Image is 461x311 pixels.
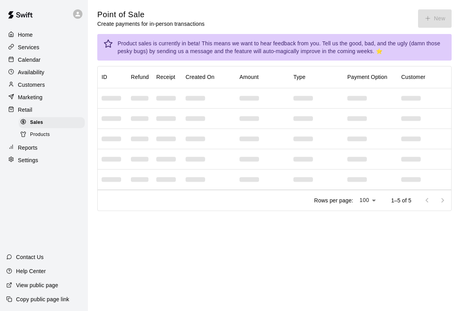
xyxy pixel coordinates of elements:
[118,36,445,58] div: Product sales is currently in beta! This means we want to hear feedback from you. Tell us the goo...
[239,66,259,88] div: Amount
[30,119,43,127] span: Sales
[18,156,38,164] p: Settings
[18,31,33,39] p: Home
[236,66,289,88] div: Amount
[6,142,82,154] a: Reports
[19,129,85,140] div: Products
[16,295,69,303] p: Copy public page link
[6,91,82,103] a: Marketing
[18,43,39,51] p: Services
[182,66,236,88] div: Created On
[6,54,82,66] a: Calendar
[401,66,425,88] div: Customer
[131,66,149,88] div: Refund
[6,66,82,78] a: Availability
[18,81,45,89] p: Customers
[98,66,127,88] div: ID
[356,195,379,206] div: 100
[19,117,85,128] div: Sales
[6,29,82,41] a: Home
[397,66,451,88] div: Customer
[6,41,82,53] a: Services
[16,267,46,275] p: Help Center
[97,20,205,28] p: Create payments for in-person transactions
[186,66,214,88] div: Created On
[16,281,58,289] p: View public page
[6,79,82,91] a: Customers
[16,253,44,261] p: Contact Us
[293,66,306,88] div: Type
[157,48,213,54] a: sending us a message
[18,68,45,76] p: Availability
[97,9,205,20] h5: Point of Sale
[6,154,82,166] a: Settings
[19,129,88,141] a: Products
[102,66,107,88] div: ID
[289,66,343,88] div: Type
[391,197,411,204] p: 1–5 of 5
[30,131,50,139] span: Products
[6,104,82,116] a: Retail
[127,66,152,88] div: Refund
[18,56,41,64] p: Calendar
[314,197,353,204] p: Rows per page:
[18,106,32,114] p: Retail
[18,93,43,101] p: Marketing
[347,66,388,88] div: Payment Option
[156,66,175,88] div: Receipt
[152,66,182,88] div: Receipt
[18,144,38,152] p: Reports
[343,66,397,88] div: Payment Option
[19,116,88,129] a: Sales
